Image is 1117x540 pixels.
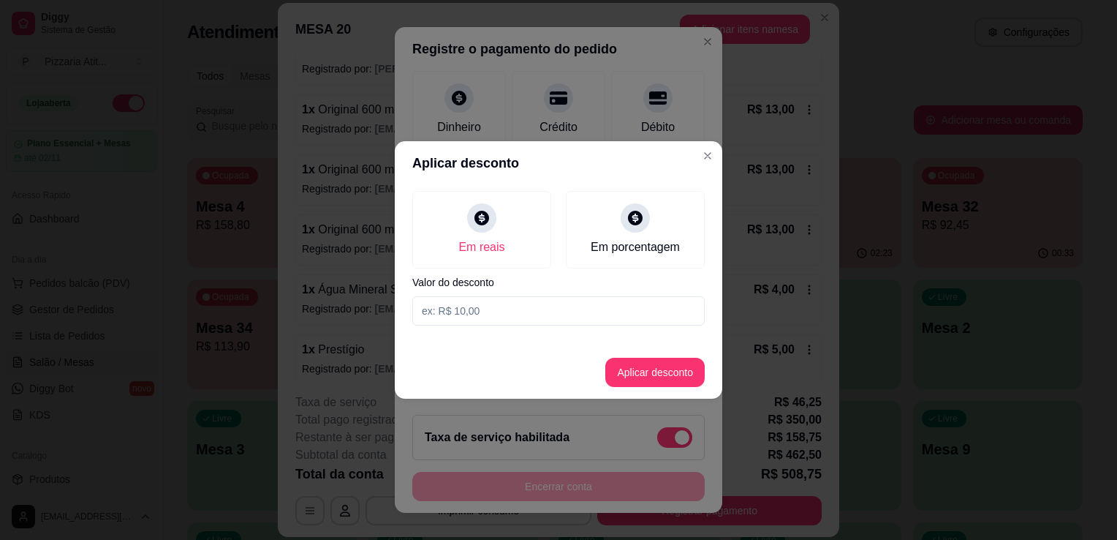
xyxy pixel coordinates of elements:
[696,144,719,168] button: Close
[412,296,705,326] input: Valor do desconto
[591,239,680,256] div: Em porcentagem
[605,358,705,387] button: Aplicar desconto
[412,277,705,288] label: Valor do desconto
[458,239,504,256] div: Em reais
[395,141,722,185] header: Aplicar desconto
